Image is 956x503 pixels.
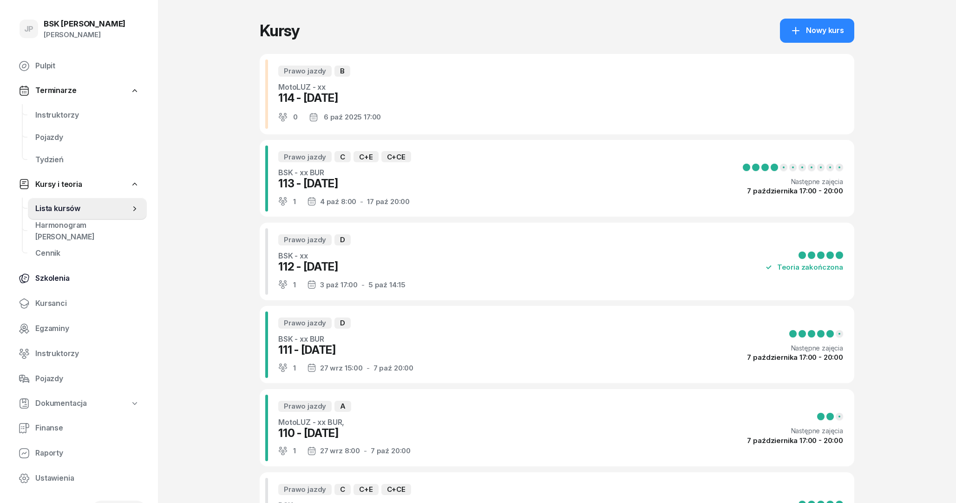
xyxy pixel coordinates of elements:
[35,203,130,215] span: Lista kursów
[307,280,406,289] div: -
[11,318,147,340] a: Egzaminy
[293,113,298,120] div: 0
[44,29,125,41] div: [PERSON_NAME]
[11,417,147,439] a: Finanse
[260,306,854,384] a: Prawo jazdyDBSK - xx BUR111 - [DATE]127 wrz 15:00-7 paź 20:00Następne zajęcia7 października 17:00...
[44,20,125,28] div: BSK [PERSON_NAME]
[278,167,411,178] div: BSK - xx BUR
[35,60,139,72] span: Pulpit
[28,104,147,126] a: Instruktorzy
[278,484,332,495] div: Prawo jazdy
[35,154,139,166] span: Tydzień
[35,447,139,459] span: Raporty
[747,187,843,194] div: 7 października 17:00 - 20:00
[11,393,147,414] a: Dokumentacja
[278,66,332,77] div: Prawo jazdy
[763,262,843,273] div: Teoria zakończona
[278,426,411,441] div: 110 - [DATE]
[293,447,296,454] div: 1
[324,111,381,123] div: 6 paź 2025 17:00
[35,373,139,385] span: Pojazdy
[320,447,360,454] div: 27 wrz 8:00
[24,25,34,33] span: JP
[260,223,854,300] a: Prawo jazdyDBSK - xx112 - [DATE]13 paź 17:00-5 paź 14:15Teoria zakończona
[278,333,413,344] div: BSK - xx BUR
[320,198,356,205] div: 4 paź 8:00
[278,401,332,412] div: Prawo jazdy
[278,343,413,357] div: 111 - [DATE]
[334,318,351,329] div: D
[35,179,82,191] span: Kursy i teoria
[28,126,147,149] a: Pojazdy
[35,85,76,97] span: Terminarze
[35,132,139,144] span: Pojazdy
[278,250,406,261] div: BSK - xx
[381,151,411,162] div: C+CE
[293,281,296,288] div: 1
[35,247,139,259] span: Cennik
[373,364,413,371] div: 7 paź 20:00
[35,422,139,434] span: Finanse
[334,234,351,245] div: D
[780,19,854,43] a: Nowy kurs
[354,484,379,495] div: C+E
[11,292,147,315] a: Kursanci
[381,484,411,495] div: C+CE
[11,442,147,464] a: Raporty
[278,91,381,106] div: 114 - [DATE]
[35,472,139,484] span: Ustawienia
[278,81,381,93] div: MotoLUZ - xx
[307,197,410,206] div: -
[11,174,147,195] a: Kursy i teoria
[11,368,147,390] a: Pojazdy
[278,417,411,428] div: MotoLUZ - xx BUR,
[320,364,363,371] div: 27 wrz 15:00
[28,198,147,220] a: Lista kursów
[747,437,843,444] div: 7 października 17:00 - 20:00
[28,149,147,171] a: Tydzień
[11,467,147,490] a: Ustawienia
[334,484,351,495] div: C
[35,219,139,243] span: Harmonogram [PERSON_NAME]
[367,198,410,205] div: 17 paź 20:00
[11,80,147,101] a: Terminarze
[293,364,296,371] div: 1
[260,54,854,134] a: Prawo jazdyBMotoLUZ - xx114 - [DATE]06 paź 2025 17:00
[334,151,351,162] div: C
[790,25,844,37] div: Nowy kurs
[35,109,139,121] span: Instruktorzy
[334,401,351,412] div: A
[320,281,358,288] div: 3 paź 17:00
[260,22,340,39] h1: Kursy
[747,344,843,352] div: Następne zajęcia
[260,389,854,467] a: Prawo jazdyAMotoLUZ - xx BUR,110 - [DATE]127 wrz 8:00-7 paź 20:00Następne zajęcia7 października 1...
[28,220,147,242] a: Harmonogram [PERSON_NAME]
[293,198,296,205] div: 1
[368,281,406,288] div: 5 paź 14:15
[35,348,139,360] span: Instruktorzy
[278,151,332,162] div: Prawo jazdy
[35,323,139,335] span: Egzaminy
[35,298,139,310] span: Kursanci
[278,318,332,329] div: Prawo jazdy
[747,427,843,435] div: Następne zajęcia
[28,242,147,265] a: Cennik
[278,259,406,274] div: 112 - [DATE]
[371,447,411,454] div: 7 paź 20:00
[260,140,854,218] a: Prawo jazdyCC+EC+CEBSK - xx BUR113 - [DATE]14 paź 8:00-17 paź 20:00Następne zajęcia7 października...
[307,446,411,456] div: -
[334,66,350,77] div: B
[35,272,139,285] span: Szkolenia
[354,151,379,162] div: C+E
[278,176,411,191] div: 113 - [DATE]
[747,354,843,361] div: 7 października 17:00 - 20:00
[278,234,332,245] div: Prawo jazdy
[307,363,413,372] div: -
[11,343,147,365] a: Instruktorzy
[11,55,147,77] a: Pulpit
[743,178,843,185] div: Następne zajęcia
[35,397,87,410] span: Dokumentacja
[11,267,147,290] a: Szkolenia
